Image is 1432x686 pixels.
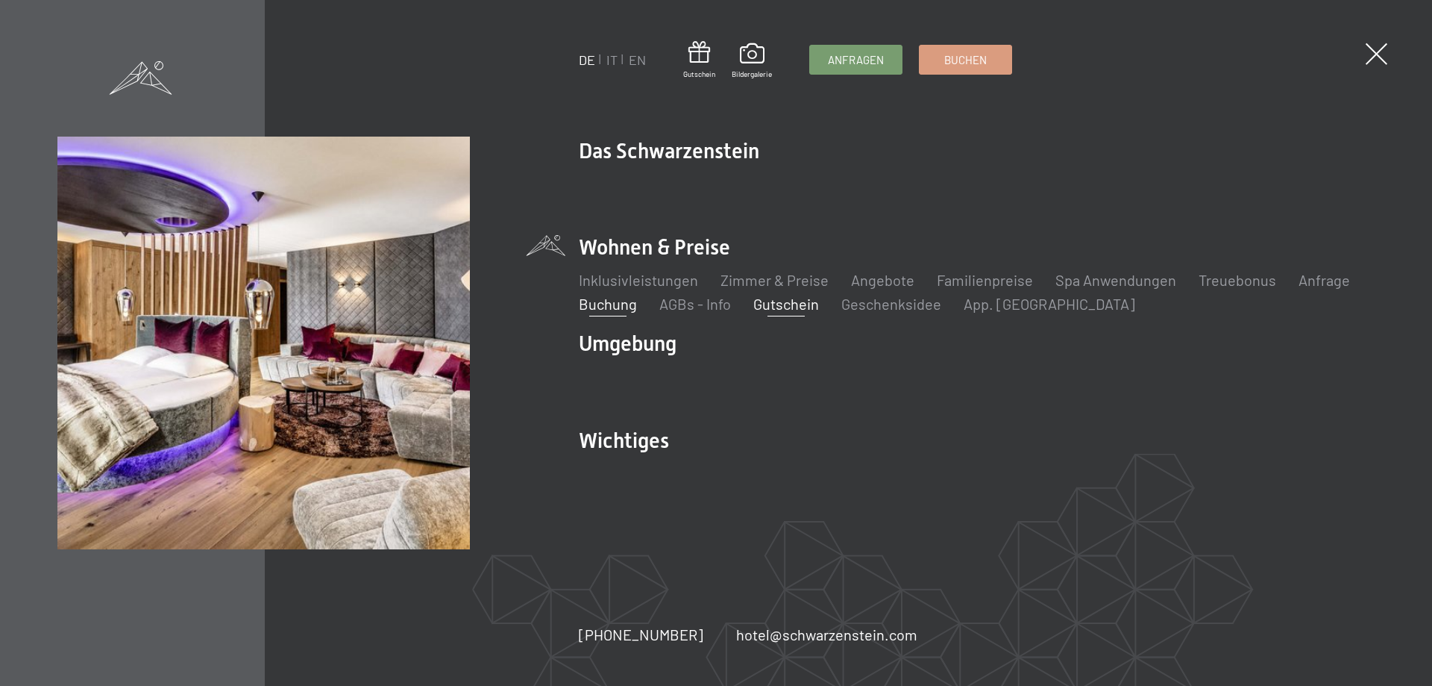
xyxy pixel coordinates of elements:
a: Angebote [851,271,914,289]
a: App. [GEOGRAPHIC_DATA] [964,295,1135,313]
a: Geschenksidee [841,295,941,313]
a: Gutschein [683,41,715,79]
a: Anfrage [1298,271,1350,289]
a: Zimmer & Preise [720,271,829,289]
a: Inklusivleistungen [579,271,698,289]
a: Bildergalerie [732,43,772,79]
a: EN [629,52,646,68]
a: hotel@schwarzenstein.com [736,624,917,645]
a: Spa Anwendungen [1055,271,1176,289]
a: Gutschein [753,295,819,313]
a: [PHONE_NUMBER] [579,624,703,645]
a: DE [579,52,595,68]
span: [PHONE_NUMBER] [579,626,703,643]
a: Buchung [579,295,637,313]
a: Buchen [920,46,1011,74]
a: Anfragen [810,46,902,74]
a: Familienpreise [937,271,1033,289]
a: Treuebonus [1199,271,1276,289]
span: Bildergalerie [732,69,772,79]
span: Buchen [944,52,987,68]
a: AGBs - Info [659,295,731,313]
span: Gutschein [683,69,715,79]
a: IT [606,52,618,68]
span: Anfragen [828,52,884,68]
